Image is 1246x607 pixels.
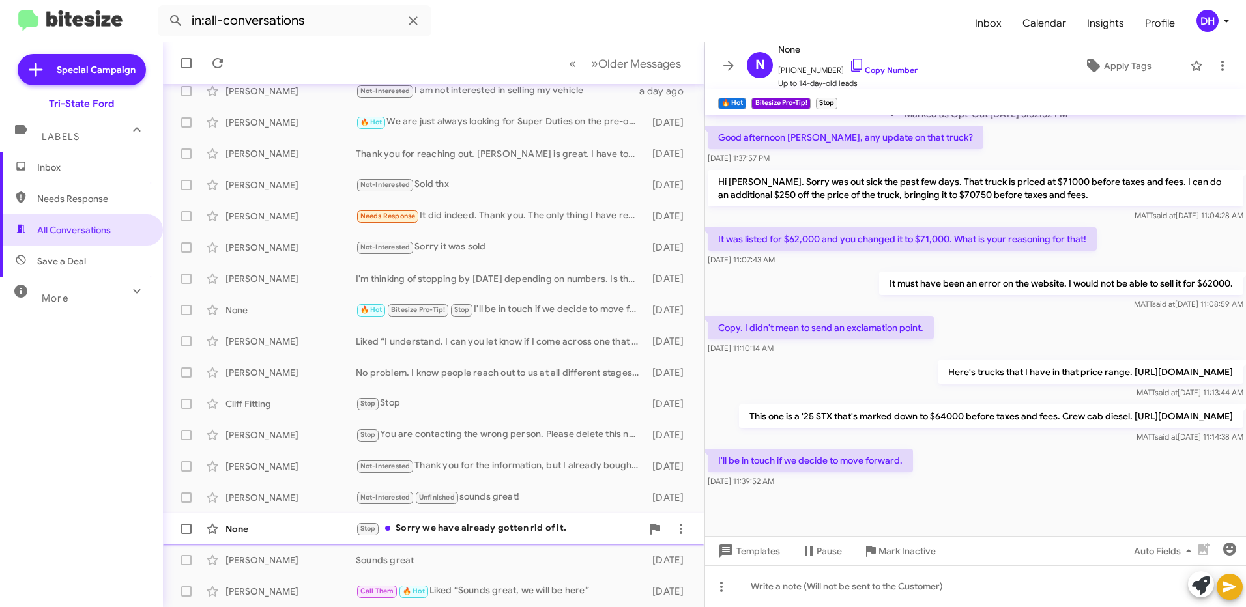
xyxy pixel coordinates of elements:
[591,55,598,72] span: »
[646,241,694,254] div: [DATE]
[646,460,694,473] div: [DATE]
[708,449,913,472] p: I'll be in touch if we decide to move forward.
[356,115,646,130] div: We are just always looking for Super Duties on the pre-owned side of our lot. I would just need t...
[598,57,681,71] span: Older Messages
[1123,539,1207,563] button: Auto Fields
[705,539,790,563] button: Templates
[454,305,470,314] span: Stop
[561,50,584,77] button: Previous
[1137,432,1243,442] span: MATT [DATE] 11:14:38 AM
[1012,5,1077,42] span: Calendar
[646,303,694,317] div: [DATE]
[356,490,646,505] div: sounds great!
[356,272,646,285] div: I'm thinking of stopping by [DATE] depending on numbers. Is the car certified and have a warranty?
[37,223,111,236] span: All Conversations
[1152,299,1175,309] span: said at
[356,335,646,348] div: Liked “I understand. I can you let know if I come across one that matches what you're looking for.”
[1155,388,1178,397] span: said at
[391,305,445,314] span: Bitesize Pro-Tip!
[360,180,411,189] span: Not-Interested
[878,539,936,563] span: Mark Inactive
[708,227,1097,251] p: It was listed for $62,000 and you changed it to $71,000. What is your reasoning for that!
[356,302,646,317] div: I'll be in touch if we decide to move forward.
[718,98,746,109] small: 🔥 Hot
[356,177,646,192] div: Sold thx
[790,539,852,563] button: Pause
[225,303,356,317] div: None
[360,243,411,251] span: Not-Interested
[18,54,146,85] a: Special Campaign
[646,366,694,379] div: [DATE]
[225,272,356,285] div: [PERSON_NAME]
[646,335,694,348] div: [DATE]
[225,85,356,98] div: [PERSON_NAME]
[225,335,356,348] div: [PERSON_NAME]
[419,493,455,501] span: Unfinished
[360,587,394,595] span: Call Them
[37,192,148,205] span: Needs Response
[646,429,694,442] div: [DATE]
[646,491,694,504] div: [DATE]
[225,585,356,598] div: [PERSON_NAME]
[708,153,770,163] span: [DATE] 1:37:57 PM
[1185,10,1232,32] button: DH
[708,316,934,339] p: Copy. I didn't mean to send an exclamation point.
[852,539,946,563] button: Mark Inactive
[37,161,148,174] span: Inbox
[360,87,411,95] span: Not-Interested
[1137,388,1243,397] span: MATT [DATE] 11:13:44 AM
[562,50,689,77] nav: Page navigation example
[360,118,383,126] span: 🔥 Hot
[225,460,356,473] div: [PERSON_NAME]
[938,360,1243,384] p: Here's trucks that I have in that price range. [URL][DOMAIN_NAME]
[1196,10,1219,32] div: DH
[646,397,694,410] div: [DATE]
[356,396,646,411] div: Stop
[356,584,646,599] div: Liked “Sounds great, we will be here”
[646,272,694,285] div: [DATE]
[360,493,411,501] span: Not-Interested
[1134,539,1196,563] span: Auto Fields
[225,147,356,160] div: [PERSON_NAME]
[646,147,694,160] div: [DATE]
[360,212,416,220] span: Needs Response
[778,57,918,77] span: [PHONE_NUMBER]
[879,272,1243,295] p: It must have been an error on the website. I would not be able to sell it for $62000.
[360,399,376,408] span: Stop
[37,255,86,268] span: Save a Deal
[964,5,1012,42] a: Inbox
[225,116,356,129] div: [PERSON_NAME]
[225,522,356,535] div: None
[360,524,376,533] span: Stop
[1051,54,1183,78] button: Apply Tags
[817,539,842,563] span: Pause
[1155,432,1178,442] span: said at
[356,208,646,223] div: It did indeed. Thank you. The only thing I have realized was the car has no floor mats. I'm not s...
[57,63,136,76] span: Special Campaign
[225,397,356,410] div: Cliff Fitting
[356,521,642,536] div: Sorry we have already gotten rid of it.
[225,554,356,567] div: [PERSON_NAME]
[646,210,694,223] div: [DATE]
[225,241,356,254] div: [PERSON_NAME]
[1104,54,1152,78] span: Apply Tags
[569,55,576,72] span: «
[708,170,1243,206] p: Hi [PERSON_NAME]. Sorry was out sick the past few days. That truck is priced at $71000 before tax...
[646,585,694,598] div: [DATE]
[225,429,356,442] div: [PERSON_NAME]
[360,431,376,439] span: Stop
[646,178,694,191] div: [DATE]
[778,77,918,90] span: Up to 14-day-old leads
[739,404,1243,428] p: This one is a '25 STX that's marked down to $64000 before taxes and fees. Crew cab diesel. [URL][...
[583,50,689,77] button: Next
[225,178,356,191] div: [PERSON_NAME]
[751,98,810,109] small: Bitesize Pro-Tip!
[360,305,383,314] span: 🔥 Hot
[42,292,68,304] span: More
[42,131,80,143] span: Labels
[1135,5,1185,42] span: Profile
[1077,5,1135,42] a: Insights
[158,5,431,36] input: Search
[1153,210,1176,220] span: said at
